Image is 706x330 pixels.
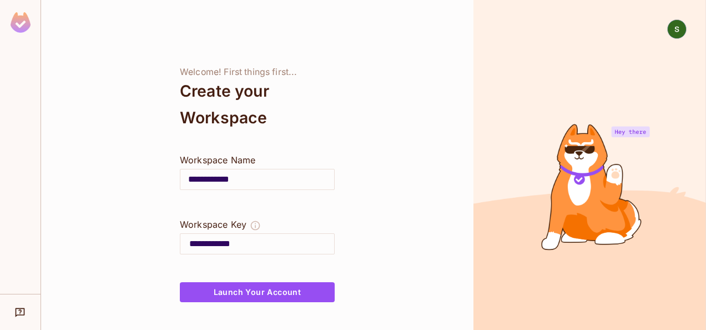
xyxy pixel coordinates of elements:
div: Help & Updates [8,301,33,323]
div: Welcome! First things first... [180,67,335,78]
button: The Workspace Key is unique, and serves as the identifier of your workspace. [250,218,261,233]
button: Launch Your Account [180,282,335,302]
div: Workspace Key [180,218,246,231]
img: SReyMgAAAABJRU5ErkJggg== [11,12,31,33]
div: Create your Workspace [180,78,335,131]
img: shammera j [668,20,686,38]
div: Workspace Name [180,153,335,167]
